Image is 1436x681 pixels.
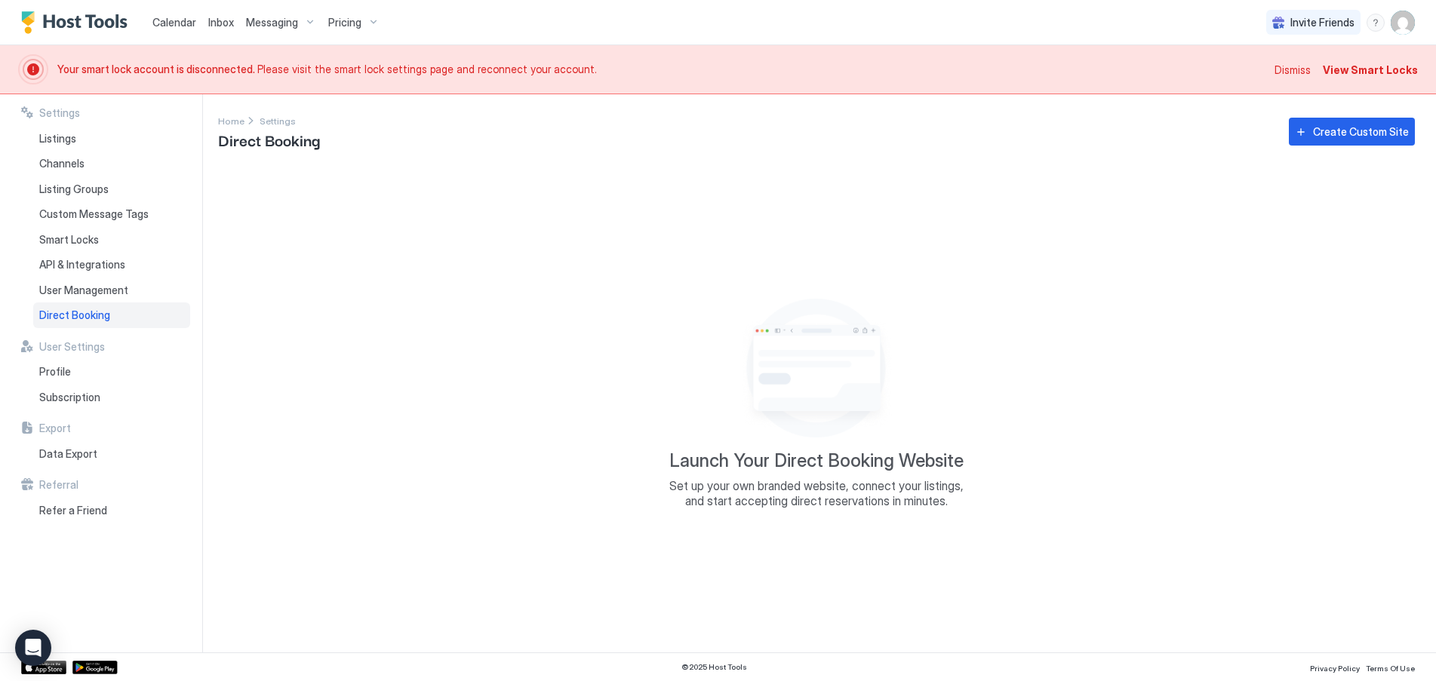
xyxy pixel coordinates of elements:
[1367,14,1385,32] div: menu
[260,112,296,128] a: Settings
[152,14,196,30] a: Calendar
[33,498,190,523] a: Refer a Friend
[208,16,234,29] span: Inbox
[33,302,190,328] a: Direct Booking
[1391,11,1415,35] div: User profile
[33,201,190,227] a: Custom Message Tags
[1310,664,1360,673] span: Privacy Policy
[1366,664,1415,673] span: Terms Of Use
[39,478,78,492] span: Referral
[260,112,296,128] div: Breadcrumb
[72,661,118,674] a: Google Play Store
[328,16,361,29] span: Pricing
[21,661,66,674] a: App Store
[39,233,99,247] span: Smart Locks
[669,449,964,472] span: Launch Your Direct Booking Website
[33,441,190,467] a: Data Export
[741,293,892,443] div: Empty image
[1289,118,1415,146] button: Create Custom Site
[33,126,190,152] a: Listings
[33,278,190,303] a: User Management
[33,252,190,278] a: API & Integrations
[1313,124,1409,140] div: Create Custom Site
[218,128,320,151] span: Direct Booking
[1290,16,1355,29] span: Invite Friends
[39,447,97,461] span: Data Export
[33,385,190,410] a: Subscription
[15,630,51,666] div: Open Intercom Messenger
[1310,659,1360,675] a: Privacy Policy
[39,308,110,322] span: Direct Booking
[39,422,71,435] span: Export
[39,391,100,404] span: Subscription
[21,11,134,34] a: Host Tools Logo
[218,112,244,128] a: Home
[39,284,128,297] span: User Management
[39,157,85,170] span: Channels
[33,176,190,202] a: Listing Groups
[218,112,244,128] div: Breadcrumb
[208,14,234,30] a: Inbox
[39,183,109,196] span: Listing Groups
[57,63,257,75] span: Your smart lock account is disconnected.
[218,115,244,127] span: Home
[39,504,107,517] span: Refer a Friend
[681,662,747,672] span: © 2025 Host Tools
[1275,62,1311,78] div: Dismiss
[39,340,105,354] span: User Settings
[152,16,196,29] span: Calendar
[33,227,190,253] a: Smart Locks
[39,106,80,120] span: Settings
[246,16,298,29] span: Messaging
[39,258,125,271] span: API & Integrations
[39,365,71,379] span: Profile
[1323,62,1418,78] div: View Smart Locks
[1366,659,1415,675] a: Terms Of Use
[666,478,967,508] span: Set up your own branded website, connect your listings, and start accepting direct reservations i...
[39,132,76,146] span: Listings
[39,207,149,221] span: Custom Message Tags
[57,63,1265,76] span: Please visit the smart lock settings page and reconnect your account.
[33,359,190,385] a: Profile
[33,151,190,176] a: Channels
[260,115,296,127] span: Settings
